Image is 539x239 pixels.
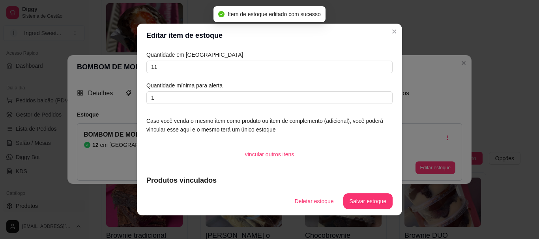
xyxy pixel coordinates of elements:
[388,25,401,38] button: Close
[218,11,225,17] span: check-circle
[146,81,393,90] article: Quantidade mínima para alerta
[228,11,321,17] span: Item de estoque editado com sucesso
[146,175,393,186] article: Produtos vinculados
[137,24,402,47] header: Editar item de estoque
[146,50,393,59] article: Quantidade em [GEOGRAPHIC_DATA]
[288,193,340,209] button: Deletar estoque
[146,117,393,134] article: Caso você venda o mesmo item como produto ou item de complemento (adicional), você poderá vincula...
[343,193,393,209] button: Salvar estoque
[239,146,301,162] button: vincular outros itens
